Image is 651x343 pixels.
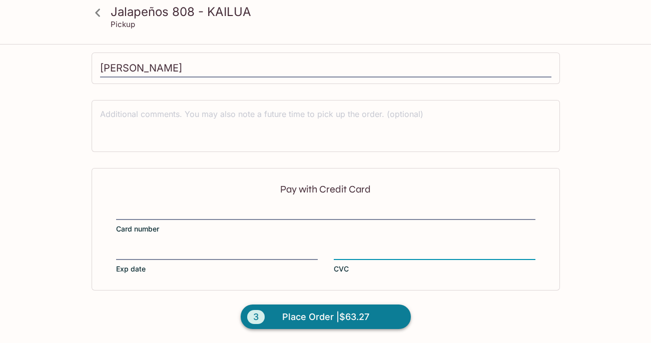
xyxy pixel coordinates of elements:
span: Place Order | $63.27 [282,309,369,325]
span: CVC [334,264,349,274]
span: 3 [247,310,265,324]
iframe: Secure CVC input frame [334,247,535,258]
iframe: Secure card number input frame [116,207,535,218]
p: Pickup [111,19,135,29]
p: Pay with Credit Card [116,184,535,194]
span: Exp date [116,264,146,274]
input: Enter first and last name [100,59,551,78]
h3: Jalapeños 808 - KAILUA [111,4,558,19]
button: 3Place Order |$63.27 [241,304,411,329]
iframe: Secure expiration date input frame [116,247,318,258]
span: Card number [116,224,159,234]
